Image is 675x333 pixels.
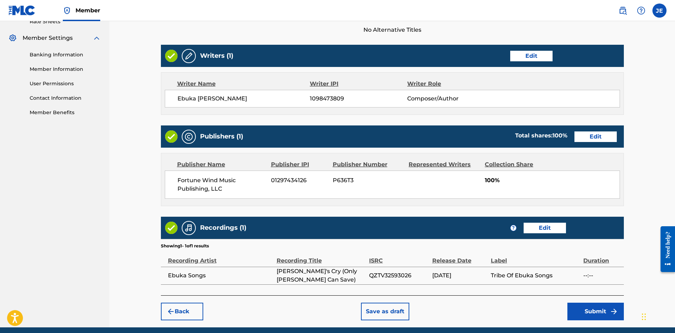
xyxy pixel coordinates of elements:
[524,223,566,233] button: Edit
[76,6,100,14] span: Member
[30,51,101,58] a: Banking Information
[165,130,177,143] img: Valid
[619,6,627,15] img: search
[567,303,624,320] button: Submit
[616,4,630,18] a: Public Search
[277,267,366,284] span: [PERSON_NAME]'s Cry (Only [PERSON_NAME] Can Save)
[515,131,567,140] div: Total shares:
[200,224,246,232] h5: Recordings (1)
[271,176,327,185] span: 01297434126
[634,4,648,18] div: Help
[185,132,193,141] img: Publishers
[185,224,193,232] img: Recordings
[407,94,496,103] span: Composer/Author
[583,249,620,265] div: Duration
[8,34,17,42] img: Member Settings
[161,26,624,34] span: No Alternative Titles
[177,94,310,103] span: Ebuka [PERSON_NAME]
[361,303,409,320] button: Save as draft
[369,249,429,265] div: ISRC
[23,34,73,42] span: Member Settings
[30,66,101,73] a: Member Information
[510,51,553,61] button: Edit
[409,160,480,169] div: Represented Writers
[640,299,675,333] iframe: Chat Widget
[655,221,675,278] iframe: Resource Center
[161,303,203,320] button: Back
[30,109,101,116] a: Member Benefits
[168,271,273,280] span: Ebuka Songs
[491,249,580,265] div: Label
[30,18,101,25] a: Rate Sheets
[277,249,366,265] div: Recording Title
[310,80,407,88] div: Writer IPI
[310,94,407,103] span: 1098473809
[8,5,36,16] img: MLC Logo
[432,271,487,280] span: [DATE]
[491,271,580,280] span: Tribe Of Ebuka Songs
[652,4,667,18] div: User Menu
[168,249,273,265] div: Recording Artist
[92,34,101,42] img: expand
[167,307,175,316] img: 7ee5dd4eb1f8a8e3ef2f.svg
[200,52,233,60] h5: Writers (1)
[485,160,551,169] div: Collection Share
[63,6,71,15] img: Top Rightsholder
[637,6,645,15] img: help
[200,132,243,141] h5: Publishers (1)
[553,132,567,139] span: 100 %
[271,160,327,169] div: Publisher IPI
[165,222,177,234] img: Valid
[511,225,516,231] span: ?
[432,249,487,265] div: Release Date
[185,52,193,60] img: Writers
[485,176,620,185] span: 100%
[30,80,101,87] a: User Permissions
[574,131,617,142] button: Edit
[177,160,266,169] div: Publisher Name
[407,80,496,88] div: Writer Role
[583,271,620,280] span: --:--
[177,176,266,193] span: Fortune Wind Music Publishing, LLC
[30,94,101,102] a: Contact Information
[333,176,403,185] span: P636T3
[333,160,404,169] div: Publisher Number
[161,243,209,249] p: Showing 1 - 1 of 1 results
[610,307,618,316] img: f7272a7cc735f4ea7f67.svg
[165,50,177,62] img: Valid
[177,80,310,88] div: Writer Name
[369,271,429,280] span: QZTV32593026
[642,306,646,327] div: Drag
